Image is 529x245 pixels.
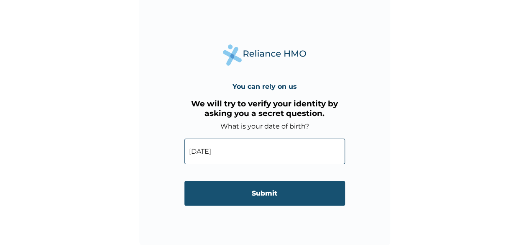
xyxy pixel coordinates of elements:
h3: We will try to verify your identity by asking you a secret question. [184,99,345,118]
h4: You can rely on us [233,83,297,90]
input: Submit [184,181,345,206]
input: DD-MM-YYYY [184,139,345,164]
img: Reliance Health's Logo [223,44,307,66]
label: What is your date of birth? [220,122,309,130]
